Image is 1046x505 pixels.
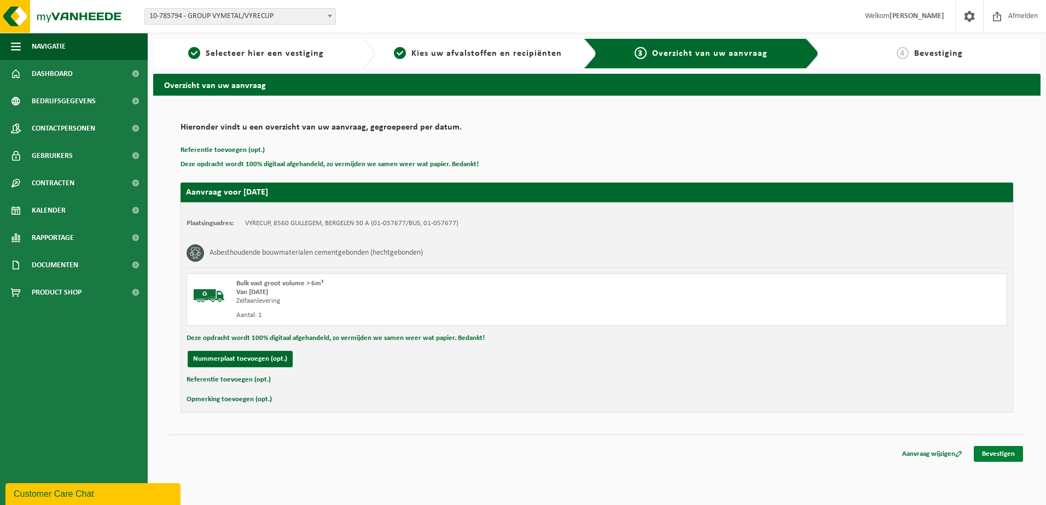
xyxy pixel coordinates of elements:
strong: Aanvraag voor [DATE] [186,188,268,197]
a: Aanvraag wijzigen [894,446,971,462]
span: Navigatie [32,33,66,60]
button: Opmerking toevoegen (opt.) [187,392,272,407]
h2: Overzicht van uw aanvraag [153,74,1041,95]
strong: Plaatsingsadres: [187,220,234,227]
span: 4 [897,47,909,59]
span: Kalender [32,197,66,224]
span: Bevestiging [914,49,963,58]
iframe: chat widget [5,481,183,505]
button: Deze opdracht wordt 100% digitaal afgehandeld, zo vermijden we samen weer wat papier. Bedankt! [181,157,479,172]
span: Rapportage [32,224,74,251]
a: 2Kies uw afvalstoffen en recipiënten [381,47,576,60]
a: Bevestigen [974,446,1023,462]
div: Zelfaanlevering [236,297,641,306]
span: 2 [394,47,406,59]
span: Selecteer hier een vestiging [206,49,324,58]
strong: Van [DATE] [236,289,268,296]
button: Referentie toevoegen (opt.) [181,143,265,157]
span: Kies uw afvalstoffen en recipiënten [411,49,562,58]
img: BL-SO-LV.png [193,279,225,312]
span: 10-785794 - GROUP VYMETAL/VYRECUP [144,8,336,25]
span: 10-785794 - GROUP VYMETAL/VYRECUP [145,9,335,24]
button: Referentie toevoegen (opt.) [187,373,271,387]
span: 1 [188,47,200,59]
span: 3 [635,47,647,59]
span: Gebruikers [32,142,73,169]
span: Contactpersonen [32,115,95,142]
span: Product Shop [32,279,82,306]
h2: Hieronder vindt u een overzicht van uw aanvraag, gegroepeerd per datum. [181,123,1013,138]
span: Overzicht van uw aanvraag [652,49,768,58]
span: Bulk vast groot volume > 6m³ [236,280,323,287]
span: Documenten [32,251,78,279]
div: Aantal: 1 [236,311,641,320]
a: 1Selecteer hier een vestiging [159,47,353,60]
strong: [PERSON_NAME] [890,12,944,20]
td: VYRECUP, 8560 GULLEGEM, BERGELEN 30 A (01-057677/BUS, 01-057677) [245,219,458,228]
span: Bedrijfsgegevens [32,87,96,115]
button: Deze opdracht wordt 100% digitaal afgehandeld, zo vermijden we samen weer wat papier. Bedankt! [187,331,485,345]
button: Nummerplaat toevoegen (opt.) [188,351,293,367]
span: Contracten [32,169,74,197]
h3: Asbesthoudende bouwmaterialen cementgebonden (hechtgebonden) [210,244,423,262]
span: Dashboard [32,60,73,87]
